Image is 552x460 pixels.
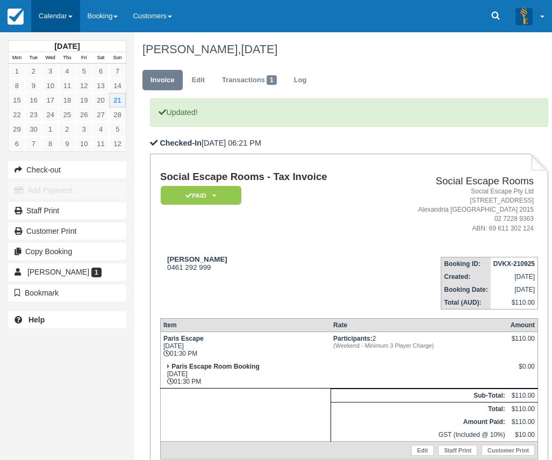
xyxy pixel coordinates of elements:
td: 2 [331,332,508,360]
a: 10 [42,78,59,93]
a: Edit [184,70,213,91]
a: 30 [25,122,42,136]
a: 23 [25,107,42,122]
img: A3 [515,8,533,25]
th: Total: [331,402,508,415]
a: 11 [92,136,109,151]
td: $110.00 [491,296,538,310]
div: 0461 292 999 [160,255,377,271]
span: 1 [91,268,102,277]
button: Check-out [8,161,126,178]
a: 11 [59,78,75,93]
td: [DATE] 01:30 PM [160,332,331,360]
a: 14 [109,78,126,93]
address: Social Escape Pty Ltd [STREET_ADDRESS] Alexandria [GEOGRAPHIC_DATA] 2015 02 7228 9363 ABN: 69 611... [381,187,534,233]
b: Checked-In [160,139,202,147]
td: [DATE] [491,270,538,283]
p: [DATE] 06:21 PM [150,138,548,149]
th: Thu [59,52,75,64]
em: (Weekend - Minimum 3 Player Charge) [333,342,505,349]
div: $110.00 [511,335,535,351]
a: 15 [9,93,25,107]
a: 6 [9,136,25,151]
a: 28 [109,107,126,122]
a: 16 [25,93,42,107]
th: Created: [441,270,491,283]
a: 26 [76,107,92,122]
a: 6 [92,64,109,78]
a: Staff Print [438,445,477,456]
h1: [PERSON_NAME], [142,43,540,56]
strong: [DATE] [54,42,80,51]
img: checkfront-main-nav-mini-logo.png [8,9,24,25]
strong: DVKX-210925 [493,260,535,268]
td: $110.00 [508,389,538,402]
strong: Paris Escape Room Booking [171,363,259,370]
a: 17 [42,93,59,107]
th: Tue [25,52,42,64]
th: Item [160,318,331,332]
a: 18 [59,93,75,107]
a: 3 [76,122,92,136]
a: Help [8,311,126,328]
a: 9 [59,136,75,151]
a: 8 [9,78,25,93]
b: Help [28,315,45,324]
th: Mon [9,52,25,64]
a: Customer Print [482,445,535,456]
strong: Participants [333,335,372,342]
div: $0.00 [511,363,535,379]
td: $110.00 [508,415,538,428]
a: Edit [411,445,434,456]
em: Paid [161,186,241,205]
a: 22 [9,107,25,122]
a: 29 [9,122,25,136]
th: Sub-Total: [331,389,508,402]
a: 21 [109,93,126,107]
strong: [PERSON_NAME] [167,255,227,263]
th: Amount [508,318,538,332]
h1: Social Escape Rooms - Tax Invoice [160,171,377,183]
a: 2 [59,122,75,136]
a: Customer Print [8,222,126,240]
a: 7 [109,64,126,78]
td: [DATE] [491,283,538,296]
a: Paid [160,185,238,205]
a: 20 [92,93,109,107]
th: Amount Paid: [331,415,508,428]
td: $110.00 [508,402,538,415]
span: 1 [267,75,277,85]
a: 19 [76,93,92,107]
h2: Social Escape Rooms [381,176,534,187]
th: Sun [109,52,126,64]
a: 25 [59,107,75,122]
td: $10.00 [508,428,538,442]
td: [DATE] 01:30 PM [160,360,331,389]
button: Add Payment [8,182,126,199]
a: 12 [109,136,126,151]
a: Transactions1 [214,70,285,91]
a: Invoice [142,70,183,91]
a: 13 [92,78,109,93]
button: Bookmark [8,284,126,301]
th: Total (AUD): [441,296,491,310]
span: [DATE] [241,42,277,56]
th: Rate [331,318,508,332]
p: Updated! [150,98,548,127]
a: Log [286,70,315,91]
th: Booking Date: [441,283,491,296]
a: [PERSON_NAME] 1 [8,263,126,281]
button: Copy Booking [8,243,126,260]
a: 10 [76,136,92,151]
a: 1 [9,64,25,78]
a: 8 [42,136,59,151]
a: 24 [42,107,59,122]
a: 7 [25,136,42,151]
a: 5 [76,64,92,78]
th: Booking ID: [441,257,491,270]
th: Fri [76,52,92,64]
a: 9 [25,78,42,93]
a: 2 [25,64,42,78]
td: GST (Included @ 10%) [331,428,508,442]
th: Wed [42,52,59,64]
